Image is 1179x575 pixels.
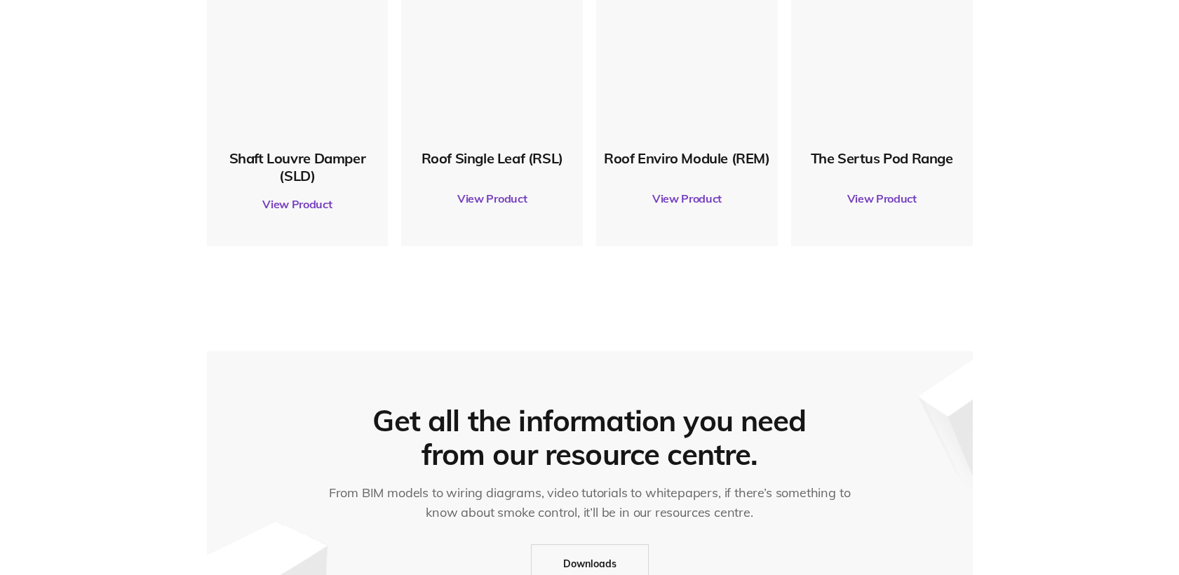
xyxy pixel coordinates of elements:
div: The Sertus Pod Range [798,149,966,167]
a: View Product [214,184,382,224]
a: View Product [603,179,771,218]
div: Roof Single Leaf (RSL) [408,149,576,167]
div: From BIM models to wiring diagrams, video tutorials to whitepapers, if there’s something to know ... [320,483,859,522]
a: View Product [798,179,966,218]
a: View Product [408,179,576,218]
div: Get all the information you need from our resource centre. [363,404,817,471]
div: Roof Enviro Module (REM) [603,149,771,167]
div: Shaft Louvre Damper (SLD) [214,149,382,184]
